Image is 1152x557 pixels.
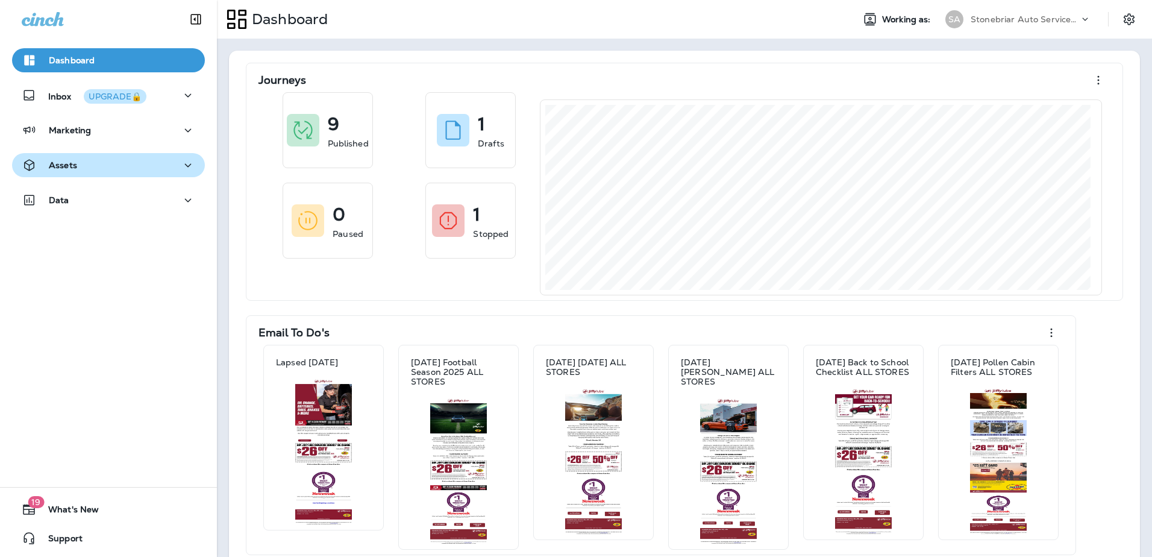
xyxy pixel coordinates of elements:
p: [DATE] Back to School Checklist ALL STORES [816,357,911,377]
p: Stopped [473,228,509,240]
p: Paused [333,228,363,240]
p: [DATE] [DATE] ALL STORES [546,357,641,377]
span: Working as: [882,14,933,25]
p: 1 [478,118,485,130]
p: 0 [333,209,345,221]
p: Published [328,137,369,149]
button: 19What's New [12,497,205,521]
button: Assets [12,153,205,177]
p: Email To Do's [258,327,330,339]
p: [DATE] [PERSON_NAME] ALL STORES [681,357,776,386]
div: SA [945,10,963,28]
button: UPGRADE🔒 [84,89,146,104]
p: 1 [473,209,480,221]
p: 9 [328,118,339,130]
img: 6941e097-22c9-4507-966a-73cc60e0983b.jpg [680,398,777,544]
img: 9ca467fc-7aa4-4027-83de-4c3132a49e54.jpg [545,389,642,535]
button: Support [12,526,205,550]
p: Drafts [478,137,504,149]
button: Dashboard [12,48,205,72]
button: Data [12,188,205,212]
p: Stonebriar Auto Services Group [971,14,1079,24]
span: 19 [28,496,44,508]
img: 45cd9b67-1bc2-48c0-9c01-5d3cc7d141bc.jpg [950,389,1047,535]
p: [DATE] Football Season 2025 ALL STORES [411,357,506,386]
p: Inbox [48,89,146,102]
p: Dashboard [49,55,95,65]
span: What's New [36,505,99,519]
button: Collapse Sidebar [179,7,213,31]
p: Assets [49,160,77,170]
div: UPGRADE🔒 [89,92,142,101]
button: Marketing [12,118,205,142]
button: InboxUPGRADE🔒 [12,83,205,107]
p: Data [49,195,69,205]
img: 27a03246-8294-4837-b206-3c24d6577754.jpg [275,379,372,525]
img: 41bd7329-a9f5-4d70-bdf6-0960bd2260f9.jpg [815,389,912,535]
p: Marketing [49,125,91,135]
p: [DATE] Pollen Cabin Filters ALL STORES [951,357,1046,377]
span: Support [36,533,83,548]
img: 986bdd0a-d86c-4734-9ff3-f19804d81379.jpg [410,398,507,544]
p: Lapsed [DATE] [276,357,338,367]
p: Dashboard [247,10,328,28]
button: Settings [1118,8,1140,30]
p: Journeys [258,74,306,86]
